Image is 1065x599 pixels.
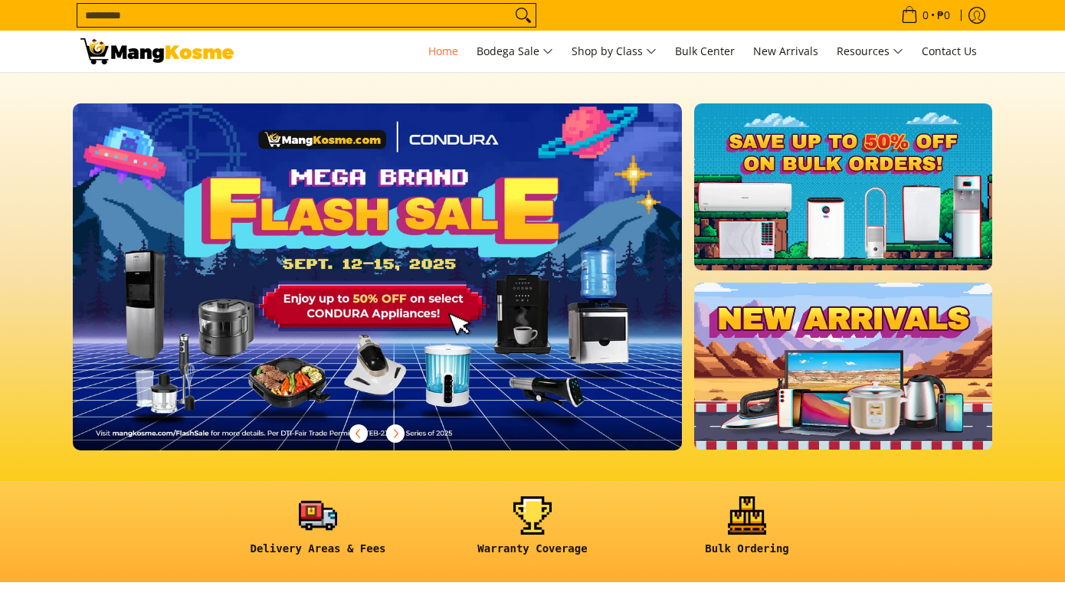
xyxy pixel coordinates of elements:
span: • [896,7,955,24]
span: Shop by Class [572,42,657,61]
button: Previous [342,417,375,450]
a: Resources [829,31,911,72]
a: Shop by Class [564,31,664,72]
a: Bodega Sale [469,31,561,72]
span: 0 [920,10,931,21]
a: Contact Us [914,31,985,72]
span: Home [428,44,458,58]
a: <h6><strong>Delivery Areas & Fees</strong></h6> [218,496,418,568]
span: Bodega Sale [477,42,553,61]
img: Mang Kosme: Your Home Appliances Warehouse Sale Partner! [80,38,234,64]
a: New Arrivals [745,31,826,72]
button: Next [378,417,412,450]
span: New Arrivals [753,44,818,58]
a: <h6><strong>Warranty Coverage</strong></h6> [433,496,632,568]
a: Bulk Center [667,31,742,72]
a: <h6><strong>Bulk Ordering</strong></h6> [647,496,847,568]
button: Search [511,4,536,27]
span: Bulk Center [675,44,735,58]
span: Contact Us [922,44,977,58]
nav: Main Menu [249,31,985,72]
span: Resources [837,42,903,61]
span: ₱0 [935,10,952,21]
a: Home [421,31,466,72]
img: Desktop homepage 29339654 2507 42fb b9ff a0650d39e9ed [73,103,682,450]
